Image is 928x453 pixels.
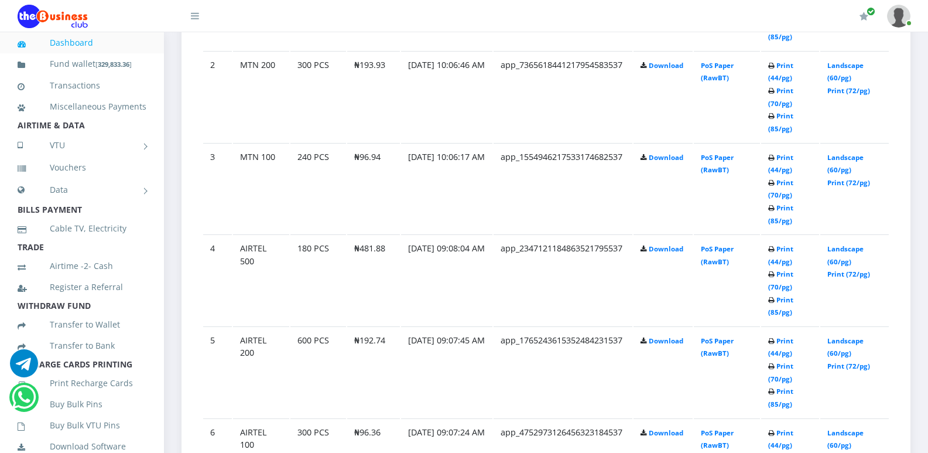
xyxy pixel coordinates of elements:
[768,362,793,383] a: Print (70/pg)
[290,51,346,142] td: 300 PCS
[203,326,232,417] td: 5
[768,336,793,358] a: Print (44/pg)
[827,153,864,175] a: Landscape (60/pg)
[18,215,146,242] a: Cable TV, Electricity
[827,244,864,266] a: Landscape (60/pg)
[18,253,146,280] a: Airtime -2- Cash
[347,326,400,417] td: ₦192.74
[18,370,146,397] a: Print Recharge Cards
[18,131,146,160] a: VTU
[827,362,870,370] a: Print (72/pg)
[233,51,289,142] td: MTN 200
[18,29,146,56] a: Dashboard
[18,93,146,120] a: Miscellaneous Payments
[18,274,146,301] a: Register a Referral
[494,143,632,234] td: app_1554946217533174682537
[827,178,870,187] a: Print (72/pg)
[18,50,146,78] a: Fund wallet[329,833.36]
[768,428,793,450] a: Print (44/pg)
[649,244,683,253] a: Download
[401,51,492,142] td: [DATE] 10:06:46 AM
[233,326,289,417] td: AIRTEL 200
[827,86,870,95] a: Print (72/pg)
[827,336,864,358] a: Landscape (60/pg)
[18,311,146,338] a: Transfer to Wallet
[347,234,400,325] td: ₦481.88
[768,111,793,133] a: Print (85/pg)
[768,86,793,108] a: Print (70/pg)
[18,5,88,28] img: Logo
[768,61,793,83] a: Print (44/pg)
[347,143,400,234] td: ₦96.94
[494,234,632,325] td: app_2347121184863521795537
[18,154,146,181] a: Vouchers
[494,326,632,417] td: app_1765243615352484231537
[827,270,870,278] a: Print (72/pg)
[768,244,793,266] a: Print (44/pg)
[701,336,734,358] a: PoS Paper (RawBT)
[203,143,232,234] td: 3
[401,326,492,417] td: [DATE] 09:07:45 AM
[859,12,868,21] i: Renew/Upgrade Subscription
[203,51,232,142] td: 2
[401,234,492,325] td: [DATE] 09:08:04 AM
[768,178,793,200] a: Print (70/pg)
[649,61,683,70] a: Download
[12,392,36,411] a: Chat for support
[768,203,793,225] a: Print (85/pg)
[494,51,632,142] td: app_7365618441217954583537
[768,270,793,291] a: Print (70/pg)
[701,428,734,450] a: PoS Paper (RawBT)
[701,244,734,266] a: PoS Paper (RawBT)
[887,5,910,28] img: User
[768,153,793,175] a: Print (44/pg)
[18,72,146,99] a: Transactions
[401,143,492,234] td: [DATE] 10:06:17 AM
[827,428,864,450] a: Landscape (60/pg)
[290,234,346,325] td: 180 PCS
[701,61,734,83] a: PoS Paper (RawBT)
[649,153,683,162] a: Download
[649,428,683,437] a: Download
[18,332,146,359] a: Transfer to Bank
[649,336,683,345] a: Download
[10,358,38,377] a: Chat for support
[233,234,289,325] td: AIRTEL 500
[18,391,146,418] a: Buy Bulk Pins
[290,143,346,234] td: 240 PCS
[95,60,132,69] small: [ ]
[867,7,875,16] span: Renew/Upgrade Subscription
[347,51,400,142] td: ₦193.93
[18,175,146,205] a: Data
[98,60,129,69] b: 329,833.36
[203,234,232,325] td: 4
[768,295,793,317] a: Print (85/pg)
[701,153,734,175] a: PoS Paper (RawBT)
[18,412,146,439] a: Buy Bulk VTU Pins
[768,387,793,408] a: Print (85/pg)
[827,61,864,83] a: Landscape (60/pg)
[290,326,346,417] td: 600 PCS
[233,143,289,234] td: MTN 100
